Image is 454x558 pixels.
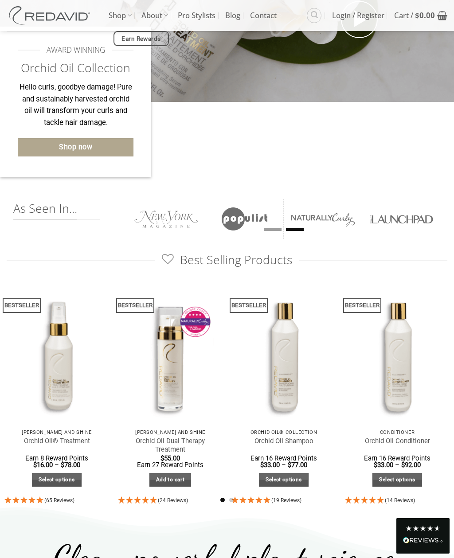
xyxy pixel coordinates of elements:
img: REDAVID Orchid Oil Dual Therapy ~ Award Winning Curl Care [118,285,223,424]
bdi: 16.00 [33,461,53,469]
span: Best Selling Products [162,252,292,268]
span: $ [160,454,164,462]
div: Read All Reviews [396,518,450,554]
span: Shop now [59,141,92,153]
h2: Orchid Oil Collection [18,60,133,76]
div: 4.8 Stars [405,525,441,532]
img: REDAVID Orchid Oil Conditioner [345,285,450,424]
a: Add to cart: “Orchid Oil Dual Therapy Treatment” [149,473,192,487]
li: Page dot 2 [286,228,304,231]
span: (65 Reviews) [44,497,74,503]
bdi: 78.00 [61,461,80,469]
span: Earn 16 Reward Points [364,454,431,462]
li: Page dot 1 [264,228,282,231]
span: – [55,461,59,469]
li: Page dot 1 [220,498,225,502]
p: Orchid Oil® Collection [236,429,332,435]
a: Orchid Oil Conditioner [365,437,430,445]
span: Earn 16 Reward Points [250,454,317,462]
bdi: 92.00 [401,461,421,469]
div: Read All Reviews [403,535,443,547]
a: Select options for “Orchid Oil Shampoo” [259,473,309,487]
span: $ [374,461,377,469]
div: 4.93 Stars - 14 Reviews [345,495,450,507]
a: Earn Rewards [113,31,169,46]
span: Earn 27 Reward Points [137,461,204,469]
a: Search [307,8,321,23]
img: REDAVID Orchid Oil Shampoo [231,285,336,424]
span: – [395,461,399,469]
a: Select options for “Orchid Oil® Treatment” [32,473,82,487]
span: $ [260,461,264,469]
span: (14 Reviews) [385,497,415,503]
span: $ [401,461,405,469]
span: $ [415,10,419,20]
div: 4.95 Stars - 19 Reviews [231,495,336,507]
bdi: 77.00 [288,461,307,469]
bdi: 33.00 [374,461,393,469]
span: As Seen In... [13,201,77,220]
a: Orchid Oil® Treatment [24,437,90,445]
li: Page dot 2 [229,498,234,502]
a: Select options for “Orchid Oil Conditioner” [372,473,422,487]
span: $ [61,461,64,469]
a: Orchid Oil Dual Therapy Treatment [122,437,218,454]
a: Orchid Oil Shampoo [254,437,313,445]
p: [PERSON_NAME] and Shine [9,429,105,435]
span: – [282,461,286,469]
p: [PERSON_NAME] and Shine [122,429,218,435]
bdi: 33.00 [260,461,280,469]
img: REDAVID Salon Products | United States [7,6,95,25]
img: REVIEWS.io [403,537,443,543]
img: REDAVID Orchid Oil Treatment 90ml [4,285,109,424]
a: Shop now [18,138,133,156]
span: Earn 8 Reward Points [25,454,88,462]
span: Login / Register [332,4,384,27]
span: $ [288,461,291,469]
span: $ [33,461,37,469]
bdi: 55.00 [160,454,180,462]
span: Cart / [394,4,435,27]
span: Earn Rewards [121,34,160,44]
p: Hello curls, goodbye damage! Pure and sustainably harvested orchid oil will transform your curls ... [18,82,133,129]
div: 4.92 Stars - 24 Reviews [118,495,223,507]
bdi: 0.00 [415,10,435,20]
p: Conditioner [349,429,445,435]
div: 4.95 Stars - 65 Reviews [4,495,109,507]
